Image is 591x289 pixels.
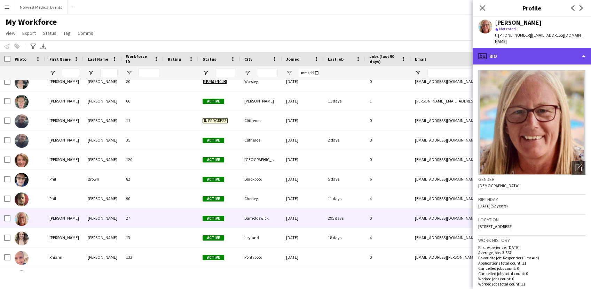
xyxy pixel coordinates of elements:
[203,177,224,182] span: Active
[244,70,251,76] button: Open Filter Menu
[324,130,365,150] div: 2 days
[63,30,71,36] span: Tag
[15,75,29,89] img: Paul Gill
[122,189,164,208] div: 90
[62,69,79,77] input: First Name Filter Input
[478,237,585,243] h3: Work history
[122,111,164,130] div: 11
[240,248,282,267] div: Pontypool
[257,69,278,77] input: City Filter Input
[365,248,411,267] div: 0
[15,192,29,206] img: Phil Watkins
[324,189,365,208] div: 11 days
[478,276,585,281] p: Worked jobs count: 0
[478,281,585,287] p: Worked jobs total count: 11
[122,150,164,169] div: 120
[478,250,585,255] p: Average jobs: 3.667
[365,111,411,130] div: 0
[14,0,68,14] button: Norwest Medical Events
[15,153,29,167] img: Pauline McCabe
[203,118,228,123] span: In progress
[15,114,29,128] img: Paul Walmsley
[45,91,84,111] div: [PERSON_NAME]
[122,267,164,286] div: 7
[203,70,209,76] button: Open Filter Menu
[215,69,236,77] input: Status Filter Input
[84,72,122,91] div: [PERSON_NAME]
[45,169,84,189] div: Phil
[203,196,224,201] span: Active
[22,30,36,36] span: Export
[365,228,411,247] div: 4
[495,32,583,44] span: | [EMAIL_ADDRESS][DOMAIN_NAME]
[286,56,300,62] span: Joined
[84,189,122,208] div: [PERSON_NAME]
[282,111,324,130] div: [DATE]
[365,91,411,111] div: 1
[415,56,426,62] span: Email
[3,29,18,38] a: View
[49,56,71,62] span: First Name
[45,208,84,228] div: [PERSON_NAME]
[84,130,122,150] div: [PERSON_NAME]
[324,267,365,286] div: 334 days
[411,91,550,111] div: [PERSON_NAME][EMAIL_ADDRESS][DOMAIN_NAME]
[45,248,84,267] div: Rhiann
[45,228,84,247] div: [PERSON_NAME]
[411,189,550,208] div: [EMAIL_ADDRESS][DOMAIN_NAME]
[478,70,585,175] img: Crew avatar or photo
[411,248,550,267] div: [EMAIL_ADDRESS][PERSON_NAME][DOMAIN_NAME]
[495,32,531,38] span: t. [PHONE_NUMBER]
[122,91,164,111] div: 66
[478,183,520,188] span: [DEMOGRAPHIC_DATA]
[45,130,84,150] div: [PERSON_NAME]
[122,248,164,267] div: 133
[88,70,94,76] button: Open Filter Menu
[324,169,365,189] div: 5 days
[282,208,324,228] div: [DATE]
[370,54,398,64] span: Jobs (last 90 days)
[415,70,421,76] button: Open Filter Menu
[39,42,47,51] app-action-btn: Export XLSX
[244,56,252,62] span: City
[365,189,411,208] div: 4
[282,130,324,150] div: [DATE]
[126,54,151,64] span: Workforce ID
[282,72,324,91] div: [DATE]
[411,208,550,228] div: [EMAIL_ADDRESS][DOMAIN_NAME]
[411,228,550,247] div: [EMAIL_ADDRESS][DOMAIN_NAME]
[84,248,122,267] div: [PERSON_NAME]
[473,3,591,13] h3: Profile
[282,189,324,208] div: [DATE]
[29,42,37,51] app-action-btn: Advanced filters
[45,72,84,91] div: [PERSON_NAME]
[328,56,344,62] span: Last job
[139,69,159,77] input: Workforce ID Filter Input
[324,91,365,111] div: 11 days
[203,216,224,221] span: Active
[15,251,29,265] img: Rhiann Dilmore
[499,26,516,31] span: Not rated
[203,56,216,62] span: Status
[84,228,122,247] div: [PERSON_NAME]
[78,30,93,36] span: Comms
[240,150,282,169] div: [GEOGRAPHIC_DATA]
[411,169,550,189] div: [EMAIL_ADDRESS][DOMAIN_NAME]
[286,70,292,76] button: Open Filter Menu
[365,169,411,189] div: 6
[6,30,15,36] span: View
[43,30,56,36] span: Status
[203,79,227,84] span: Suspended
[15,134,29,148] img: Paul Walmsley
[61,29,73,38] a: Tag
[365,72,411,91] div: 0
[240,91,282,111] div: [PERSON_NAME]
[478,255,585,260] p: Favourite job: Responder (First Aid)
[478,260,585,266] p: Applications total count: 11
[240,228,282,247] div: Leyland
[478,271,585,276] p: Cancelled jobs total count: 0
[40,29,59,38] a: Status
[75,29,96,38] a: Comms
[45,111,84,130] div: [PERSON_NAME]
[122,130,164,150] div: 35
